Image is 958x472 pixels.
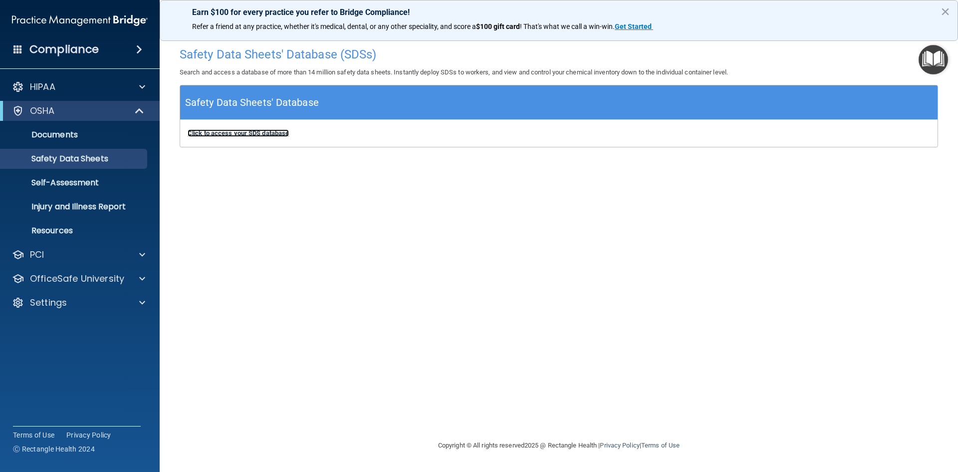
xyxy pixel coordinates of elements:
[6,202,143,212] p: Injury and Illness Report
[12,297,145,309] a: Settings
[66,430,111,440] a: Privacy Policy
[12,81,145,93] a: HIPAA
[30,105,55,117] p: OSHA
[6,130,143,140] p: Documents
[600,442,639,449] a: Privacy Policy
[29,42,99,56] h4: Compliance
[641,442,680,449] a: Terms of Use
[180,66,938,78] p: Search and access a database of more than 14 million safety data sheets. Instantly deploy SDSs to...
[12,249,145,261] a: PCI
[6,178,143,188] p: Self-Assessment
[192,7,926,17] p: Earn $100 for every practice you refer to Bridge Compliance!
[192,22,476,30] span: Refer a friend at any practice, whether it's medical, dental, or any other speciality, and score a
[615,22,652,30] strong: Get Started
[941,3,950,19] button: Close
[6,226,143,236] p: Resources
[30,297,67,309] p: Settings
[377,430,741,462] div: Copyright © All rights reserved 2025 @ Rectangle Health | |
[13,444,95,454] span: Ⓒ Rectangle Health 2024
[6,154,143,164] p: Safety Data Sheets
[12,105,145,117] a: OSHA
[919,45,948,74] button: Open Resource Center
[12,273,145,285] a: OfficeSafe University
[12,10,148,30] img: PMB logo
[615,22,653,30] a: Get Started
[476,22,520,30] strong: $100 gift card
[30,249,44,261] p: PCI
[13,430,54,440] a: Terms of Use
[185,94,319,111] h5: Safety Data Sheets' Database
[30,81,55,93] p: HIPAA
[180,48,938,61] h4: Safety Data Sheets' Database (SDSs)
[520,22,615,30] span: ! That's what we call a win-win.
[188,129,289,137] a: Click to access your SDS database
[30,273,124,285] p: OfficeSafe University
